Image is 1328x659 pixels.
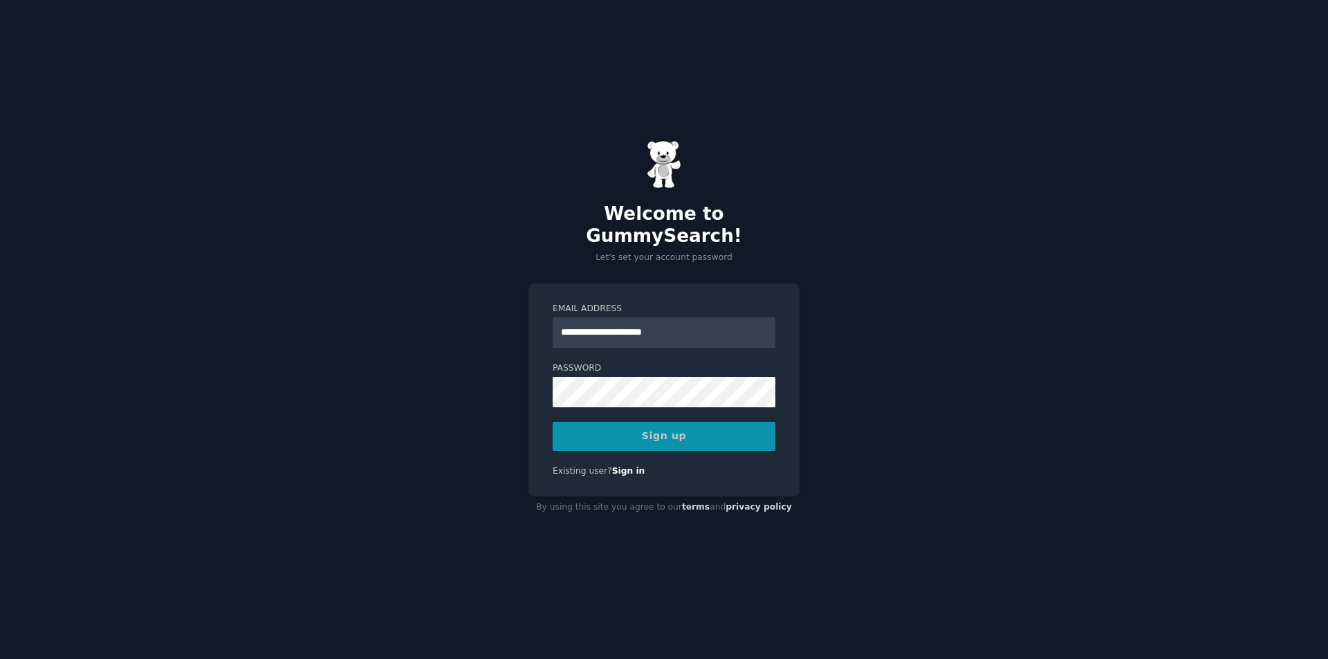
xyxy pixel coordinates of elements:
[647,140,681,189] img: Gummy Bear
[528,203,800,247] h2: Welcome to GummySearch!
[612,466,645,476] a: Sign in
[553,303,775,315] label: Email Address
[528,496,800,519] div: By using this site you agree to our and
[726,502,792,512] a: privacy policy
[553,466,612,476] span: Existing user?
[528,252,800,264] p: Let's set your account password
[682,502,710,512] a: terms
[553,362,775,375] label: Password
